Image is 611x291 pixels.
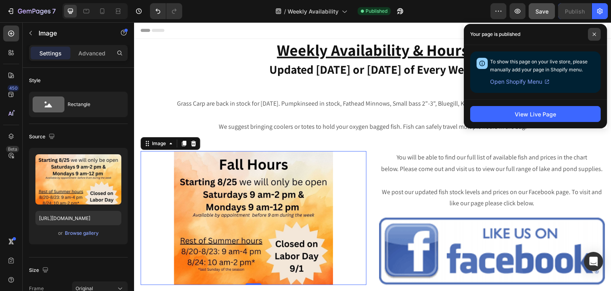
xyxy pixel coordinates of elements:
span: or [58,228,63,238]
p: We post our updated fish stock levels and prices on our Facebook page. To visit and like our page... [246,164,470,187]
div: Browse gallery [65,230,99,237]
div: Size [29,265,50,276]
div: Rectangle [68,95,116,114]
span: Weekly Availability [288,7,339,16]
div: Style [29,77,41,84]
span: / [284,7,286,16]
div: 450 [8,85,19,91]
p: You will be able to find our full list of available fish and prices in the chart below. Please co... [246,130,470,153]
button: Publish [558,3,592,19]
button: Save [529,3,555,19]
span: Save [535,8,549,15]
p: Your page is published [470,30,520,38]
p: Settings [39,49,62,57]
div: Beta [6,146,19,152]
div: Undo/Redo [150,3,182,19]
button: 7 [3,3,59,19]
div: Source [29,132,56,142]
img: preview-image [35,154,121,204]
input: https://example.com/image.jpg [35,211,121,225]
button: View Live Page [470,106,601,122]
span: Open Shopify Menu [490,77,542,87]
div: View Live Page [515,110,556,118]
div: Publish [565,7,585,16]
p: Advanced [78,49,105,57]
button: Browse gallery [64,229,99,237]
p: Image [39,28,106,38]
p: 7 [52,6,56,16]
div: Open Intercom Messenger [584,252,603,271]
img: 509174674026923111-134c0af0-a9b4-4299-bfa2-5d5c2caa3518.png [245,194,471,263]
iframe: To enrich screen reader interactions, please activate Accessibility in Grammarly extension settings [134,22,611,291]
span: Published [366,8,387,15]
span: To show this page on your live store, please manually add your page in Shopify menu. [490,59,588,73]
